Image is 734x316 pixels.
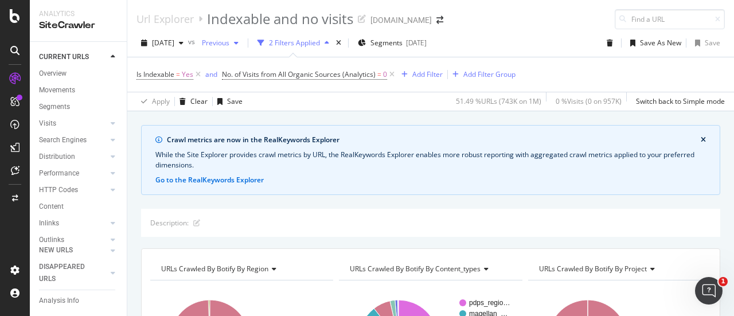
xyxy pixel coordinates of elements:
span: Is Indexable [136,69,174,79]
input: Find a URL [615,9,725,29]
a: CURRENT URLS [39,51,107,63]
a: HTTP Codes [39,184,107,196]
button: [DATE] [136,34,188,52]
div: Add Filter [412,69,443,79]
a: Outlinks [39,234,107,246]
div: 2 Filters Applied [269,38,320,48]
span: Yes [182,67,193,83]
a: Content [39,201,119,213]
div: Segments [39,101,70,113]
span: = [377,69,381,79]
div: Performance [39,167,79,180]
button: and [205,69,217,80]
div: Add Filter Group [463,69,516,79]
button: Save [690,34,720,52]
a: Visits [39,118,107,130]
div: SiteCrawler [39,19,118,32]
button: Previous [197,34,243,52]
div: Overview [39,68,67,80]
div: Indexable and no visits [207,9,353,29]
div: Save [705,38,720,48]
div: CURRENT URLS [39,51,89,63]
text: pdps_regio… [469,299,510,307]
span: 1 [719,277,728,286]
a: Distribution [39,151,107,163]
button: Clear [175,92,208,111]
a: Analysis Info [39,295,119,307]
a: Inlinks [39,217,107,229]
a: Url Explorer [136,13,194,25]
div: info banner [141,125,720,195]
button: Segments[DATE] [353,34,431,52]
div: DISAPPEARED URLS [39,261,97,285]
button: Save [213,92,243,111]
div: While the Site Explorer provides crawl metrics by URL, the RealKeywords Explorer enables more rob... [155,150,706,170]
iframe: Intercom live chat [695,277,723,305]
a: Search Engines [39,134,107,146]
span: URLs Crawled By Botify By project [539,264,647,274]
span: = [176,69,180,79]
div: Inlinks [39,217,59,229]
button: Go to the RealKeywords Explorer [155,175,264,185]
a: NEW URLS [39,244,107,256]
div: [DATE] [406,38,427,48]
div: Content [39,201,64,213]
div: NEW URLS [39,244,73,256]
div: Analytics [39,9,118,19]
button: 2 Filters Applied [253,34,334,52]
a: DISAPPEARED URLS [39,261,107,285]
div: arrow-right-arrow-left [436,16,443,24]
button: Apply [136,92,170,111]
button: close banner [698,132,709,147]
button: Add Filter [397,68,443,81]
span: No. of Visits from All Organic Sources (Analytics) [222,69,376,79]
div: Distribution [39,151,75,163]
button: Switch back to Simple mode [631,92,725,111]
div: Movements [39,84,75,96]
div: Description: [150,218,189,228]
a: Performance [39,167,107,180]
div: Visits [39,118,56,130]
div: Save As New [640,38,681,48]
span: Previous [197,38,229,48]
h4: URLs Crawled By Botify By content_types [348,260,512,278]
button: Save As New [626,34,681,52]
a: Segments [39,101,119,113]
div: Search Engines [39,134,87,146]
div: and [205,69,217,79]
div: Clear [190,96,208,106]
span: vs [188,37,197,46]
div: Outlinks [39,234,64,246]
a: Movements [39,84,119,96]
div: 51.49 % URLs ( 743K on 1M ) [456,96,541,106]
div: Save [227,96,243,106]
span: URLs Crawled By Botify By region [161,264,268,274]
div: Crawl metrics are now in the RealKeywords Explorer [167,135,701,145]
h4: URLs Crawled By Botify By project [537,260,701,278]
div: Switch back to Simple mode [636,96,725,106]
div: [DOMAIN_NAME] [370,14,432,26]
a: Overview [39,68,119,80]
span: Segments [370,38,403,48]
span: 0 [383,67,387,83]
div: HTTP Codes [39,184,78,196]
button: Add Filter Group [448,68,516,81]
div: times [334,37,343,49]
div: Apply [152,96,170,106]
span: 2025 Oct. 1st [152,38,174,48]
h4: URLs Crawled By Botify By region [159,260,323,278]
span: URLs Crawled By Botify By content_types [350,264,481,274]
div: 0 % Visits ( 0 on 957K ) [556,96,622,106]
div: Analysis Info [39,295,79,307]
